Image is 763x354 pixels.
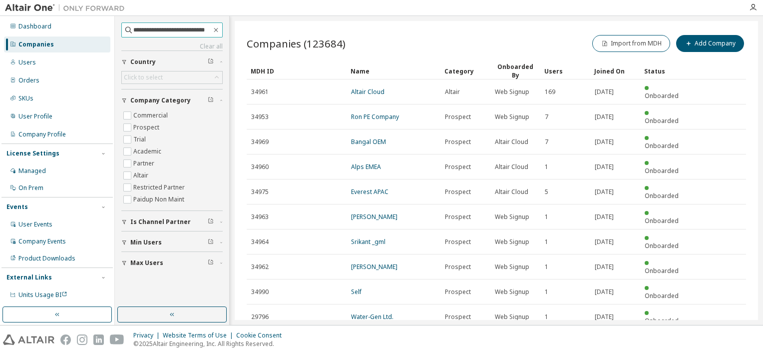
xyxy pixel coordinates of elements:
img: youtube.svg [110,334,124,345]
div: MDH ID [251,63,343,79]
span: Onboarded [645,141,679,150]
span: Onboarded [645,291,679,300]
span: 1 [545,213,548,221]
span: Onboarded [645,216,679,225]
a: Srikant _gml [351,237,385,246]
a: [PERSON_NAME] [351,262,397,271]
button: Is Channel Partner [121,211,223,233]
span: Prospect [445,313,471,321]
a: Bangal OEM [351,137,386,146]
div: Click to select [124,73,163,81]
label: Restricted Partner [133,181,187,193]
span: Altair [445,88,460,96]
div: Orders [18,76,39,84]
span: Onboarded [645,116,679,125]
div: Company Events [18,237,66,245]
span: [DATE] [595,238,614,246]
span: Web Signup [495,263,529,271]
div: External Links [6,273,52,281]
div: Joined On [594,63,636,79]
label: Prospect [133,121,161,133]
span: Prospect [445,213,471,221]
div: Users [18,58,36,66]
div: Status [644,63,686,79]
img: Altair One [5,3,130,13]
span: Onboarded [645,166,679,175]
span: Onboarded [645,191,679,200]
a: Water-Gen Ltd. [351,312,393,321]
span: Companies (123684) [247,36,346,50]
button: Min Users [121,231,223,253]
span: [DATE] [595,163,614,171]
span: Web Signup [495,88,529,96]
span: Prospect [445,138,471,146]
span: Web Signup [495,238,529,246]
span: 34990 [251,288,269,296]
span: [DATE] [595,313,614,321]
a: Altair Cloud [351,87,384,96]
span: Onboarded [645,266,679,275]
span: Country [130,58,156,66]
span: Prospect [445,113,471,121]
button: Max Users [121,252,223,274]
span: Prospect [445,163,471,171]
label: Trial [133,133,148,145]
span: 1 [545,238,548,246]
span: 34963 [251,213,269,221]
span: 7 [545,113,548,121]
span: Units Usage BI [18,290,67,299]
div: Name [351,63,436,79]
span: 34975 [251,188,269,196]
a: Alps EMEA [351,162,381,171]
p: © 2025 Altair Engineering, Inc. All Rights Reserved. [133,339,288,348]
span: Altair Cloud [495,163,528,171]
span: Web Signup [495,288,529,296]
div: On Prem [18,184,43,192]
span: Onboarded [645,316,679,325]
div: Category [444,63,486,79]
span: Max Users [130,259,163,267]
div: User Events [18,220,52,228]
span: Web Signup [495,113,529,121]
span: [DATE] [595,113,614,121]
div: Managed [18,167,46,175]
span: [DATE] [595,263,614,271]
span: 1 [545,163,548,171]
a: [PERSON_NAME] [351,212,397,221]
span: Onboarded [645,241,679,250]
span: 1 [545,288,548,296]
div: Events [6,203,28,211]
span: Prospect [445,188,471,196]
button: Add Company [676,35,744,52]
span: [DATE] [595,213,614,221]
span: Altair Cloud [495,138,528,146]
span: Clear filter [208,96,214,104]
label: Paidup Non Maint [133,193,186,205]
span: 34962 [251,263,269,271]
span: Web Signup [495,213,529,221]
div: Cookie Consent [236,331,288,339]
span: Company Category [130,96,191,104]
span: 34964 [251,238,269,246]
span: 1 [545,263,548,271]
span: 34961 [251,88,269,96]
span: Is Channel Partner [130,218,191,226]
div: Dashboard [18,22,51,30]
span: 7 [545,138,548,146]
span: 29796 [251,313,269,321]
span: Min Users [130,238,162,246]
span: 1 [545,313,548,321]
div: SKUs [18,94,33,102]
button: Company Category [121,89,223,111]
div: Company Profile [18,130,66,138]
div: Privacy [133,331,163,339]
a: Clear all [121,42,223,50]
span: [DATE] [595,288,614,296]
a: Ron PE Company [351,112,399,121]
span: Altair Cloud [495,188,528,196]
div: Product Downloads [18,254,75,262]
label: Academic [133,145,163,157]
a: Everest APAC [351,187,388,196]
button: Import from MDH [592,35,670,52]
img: facebook.svg [60,334,71,345]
